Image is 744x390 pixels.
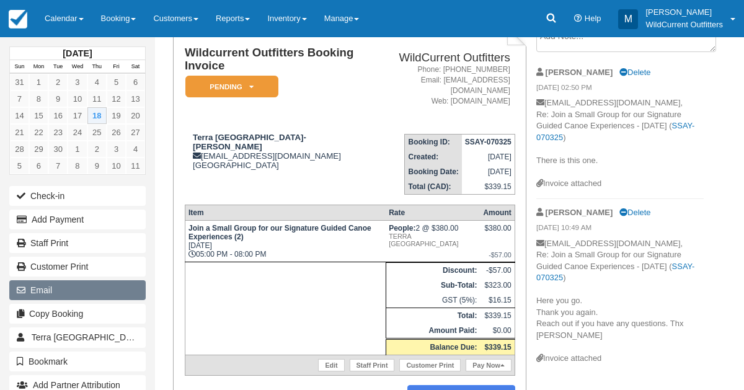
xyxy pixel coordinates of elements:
[107,141,126,157] a: 3
[63,48,92,58] strong: [DATE]
[32,332,221,342] span: Terra [GEOGRAPHIC_DATA]- [PERSON_NAME]
[9,304,146,324] button: Copy Booking
[386,323,480,339] th: Amount Paid:
[546,208,613,217] strong: [PERSON_NAME]
[48,60,68,74] th: Tue
[536,97,704,178] p: [EMAIL_ADDRESS][DOMAIN_NAME], Re: Join a Small Group for our Signature Guided Canoe Experiences -...
[480,293,515,308] td: $16.15
[29,157,48,174] a: 6
[10,91,29,107] a: 7
[48,157,68,174] a: 7
[126,124,145,141] a: 27
[107,124,126,141] a: 26
[126,157,145,174] a: 11
[87,124,107,141] a: 25
[405,135,462,150] th: Booking ID:
[574,15,582,23] i: Help
[107,107,126,124] a: 19
[68,91,87,107] a: 10
[107,91,126,107] a: 12
[536,82,704,96] em: [DATE] 02:50 PM
[29,107,48,124] a: 15
[389,233,477,247] em: TERRA [GEOGRAPHIC_DATA]
[645,6,723,19] p: [PERSON_NAME]
[48,74,68,91] a: 2
[484,343,511,352] strong: $339.15
[29,91,48,107] a: 8
[193,133,306,151] strong: Terra [GEOGRAPHIC_DATA]- [PERSON_NAME]
[126,91,145,107] a: 13
[107,60,126,74] th: Fri
[87,141,107,157] a: 2
[480,205,515,221] th: Amount
[386,263,480,278] th: Discount:
[462,149,515,164] td: [DATE]
[9,186,146,206] button: Check-in
[405,179,462,195] th: Total (CAD):
[185,75,274,98] a: Pending
[405,164,462,179] th: Booking Date:
[48,141,68,157] a: 30
[126,107,145,124] a: 20
[87,91,107,107] a: 11
[466,359,511,371] a: Pay Now
[9,257,146,277] a: Customer Print
[619,208,650,217] a: Delete
[48,124,68,141] a: 23
[68,124,87,141] a: 24
[9,327,146,347] a: Terra [GEOGRAPHIC_DATA]- [PERSON_NAME]
[536,353,704,365] div: Invoice attached
[318,359,344,371] a: Edit
[185,205,386,221] th: Item
[68,157,87,174] a: 8
[87,157,107,174] a: 9
[126,74,145,91] a: 6
[68,74,87,91] a: 3
[9,233,146,253] a: Staff Print
[389,224,415,233] strong: People
[87,60,107,74] th: Thu
[386,339,480,355] th: Balance Due:
[10,74,29,91] a: 31
[10,107,29,124] a: 14
[536,238,704,353] p: [EMAIL_ADDRESS][DOMAIN_NAME], Re: Join a Small Group for our Signature Guided Canoe Experiences -...
[405,149,462,164] th: Created:
[386,221,480,262] td: 2 @ $380.00
[126,60,145,74] th: Sat
[465,138,511,146] strong: SSAY-070325
[10,124,29,141] a: 21
[185,76,278,97] em: Pending
[585,14,601,23] span: Help
[618,9,638,29] div: M
[386,205,480,221] th: Rate
[480,308,515,324] td: $339.15
[9,352,146,371] button: Bookmark
[350,359,395,371] a: Staff Print
[480,263,515,278] td: -$57.00
[29,141,48,157] a: 29
[619,68,650,77] a: Delete
[9,280,146,300] button: Email
[185,221,386,262] td: [DATE] 05:00 PM - 08:00 PM
[546,68,613,77] strong: [PERSON_NAME]
[10,157,29,174] a: 5
[386,278,480,293] th: Sub-Total:
[480,323,515,339] td: $0.00
[185,133,371,170] div: [EMAIL_ADDRESS][DOMAIN_NAME] [GEOGRAPHIC_DATA]
[87,107,107,124] a: 18
[645,19,723,31] p: WildCurrent Outfitters
[188,224,371,241] strong: Join a Small Group for our Signature Guided Canoe Experiences (2)
[10,60,29,74] th: Sun
[29,124,48,141] a: 22
[48,107,68,124] a: 16
[536,223,704,236] em: [DATE] 10:49 AM
[480,278,515,293] td: $323.00
[48,91,68,107] a: 9
[87,74,107,91] a: 4
[376,51,510,64] h2: WildCurrent Outfitters
[536,121,694,142] a: SSAY-070325
[185,47,371,72] h1: Wildcurrent Outfitters Booking Invoice
[68,107,87,124] a: 17
[483,224,511,242] div: $380.00
[536,178,704,190] div: Invoice attached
